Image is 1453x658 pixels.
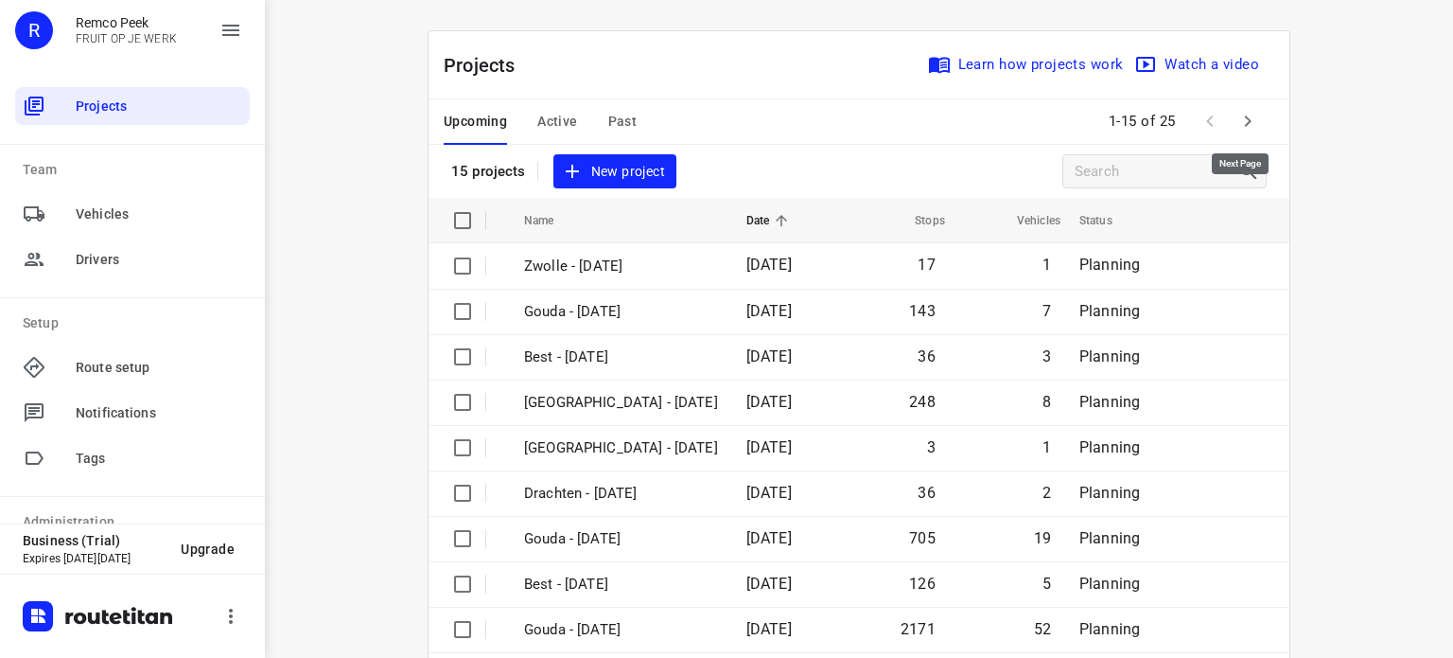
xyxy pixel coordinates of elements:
[746,620,792,638] span: [DATE]
[746,347,792,365] span: [DATE]
[746,209,795,232] span: Date
[909,575,936,593] span: 126
[23,552,166,565] p: Expires [DATE][DATE]
[444,110,507,133] span: Upcoming
[76,449,242,469] span: Tags
[1079,438,1140,456] span: Planning
[746,438,792,456] span: [DATE]
[15,11,53,49] div: R
[901,620,936,638] span: 2171
[1042,302,1051,320] span: 7
[15,87,250,125] div: Projects
[15,394,250,432] div: Notifications
[1079,302,1140,320] span: Planning
[918,256,935,274] span: 17
[1079,620,1140,638] span: Planning
[524,574,718,596] p: Best - Thursday
[181,542,235,557] span: Upgrade
[76,32,177,45] p: FRUIT OP JE WERK
[524,256,718,277] p: Zwolle - Friday
[992,209,1060,232] span: Vehicles
[909,393,936,411] span: 248
[524,392,718,414] p: Zwolle - Thursday
[23,533,166,548] p: Business (Trial)
[451,163,526,180] p: 15 projects
[15,195,250,233] div: Vehicles
[1079,393,1140,411] span: Planning
[76,15,177,30] p: Remco Peek
[524,347,718,368] p: Best - Friday
[927,438,936,456] span: 3
[909,302,936,320] span: 143
[608,110,638,133] span: Past
[524,437,718,459] p: Antwerpen - Thursday
[166,532,250,566] button: Upgrade
[1042,484,1051,502] span: 2
[524,619,718,641] p: Gouda - Wednesday
[890,209,945,232] span: Stops
[1079,484,1140,502] span: Planning
[746,575,792,593] span: [DATE]
[746,529,792,547] span: [DATE]
[15,439,250,477] div: Tags
[76,250,242,270] span: Drivers
[1075,157,1237,187] input: Search projects
[1237,160,1266,183] div: Search
[23,313,250,333] p: Setup
[15,348,250,386] div: Route setup
[565,160,665,184] span: New project
[76,403,242,423] span: Notifications
[909,529,936,547] span: 705
[1042,438,1051,456] span: 1
[1079,347,1140,365] span: Planning
[746,256,792,274] span: [DATE]
[1034,620,1051,638] span: 52
[444,51,531,80] p: Projects
[918,347,935,365] span: 36
[746,484,792,502] span: [DATE]
[1042,575,1051,593] span: 5
[1101,101,1183,142] span: 1-15 of 25
[1079,575,1140,593] span: Planning
[76,97,242,116] span: Projects
[746,393,792,411] span: [DATE]
[76,358,242,378] span: Route setup
[746,302,792,320] span: [DATE]
[918,484,935,502] span: 36
[524,301,718,323] p: Gouda - Friday
[524,209,579,232] span: Name
[1191,102,1229,140] span: Previous Page
[1079,529,1140,547] span: Planning
[524,483,718,505] p: Drachten - Thursday
[524,528,718,550] p: Gouda - Thursday
[1042,347,1051,365] span: 3
[15,240,250,278] div: Drivers
[1079,256,1140,274] span: Planning
[1042,393,1051,411] span: 8
[76,205,242,224] span: Vehicles
[1034,529,1051,547] span: 19
[1079,209,1137,232] span: Status
[553,154,676,189] button: New project
[537,110,577,133] span: Active
[1042,256,1051,274] span: 1
[23,512,250,532] p: Administration
[23,160,250,180] p: Team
